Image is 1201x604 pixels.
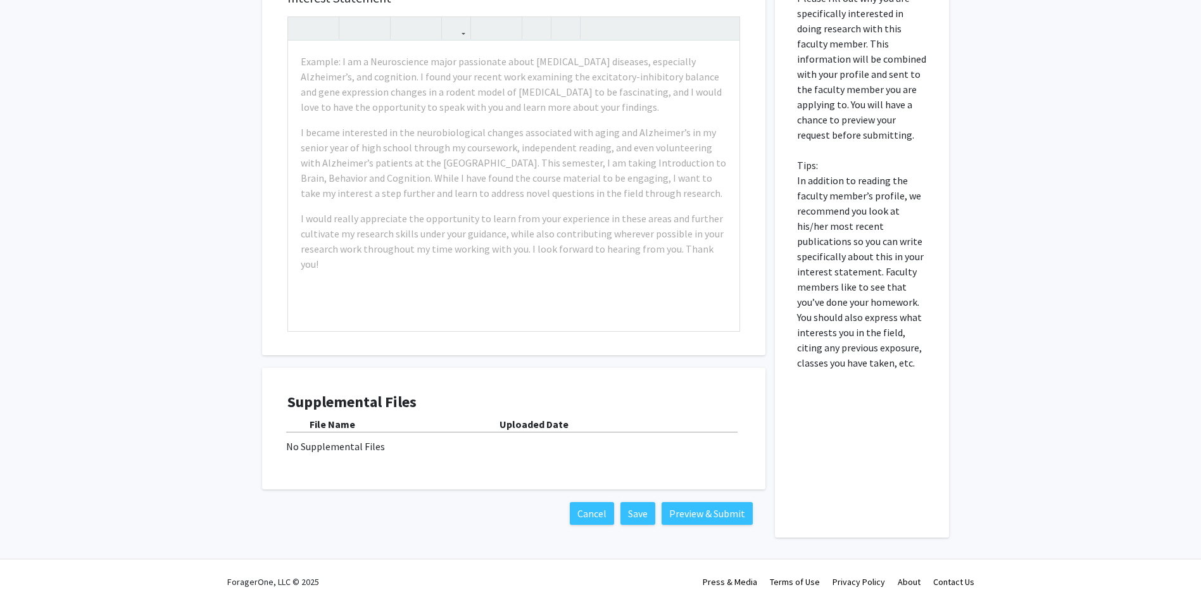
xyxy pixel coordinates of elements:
[286,439,741,454] div: No Supplemental Files
[365,17,387,39] button: Emphasis (Ctrl + I)
[313,17,336,39] button: Redo (Ctrl + Y)
[570,502,614,525] button: Cancel
[703,576,757,588] a: Press & Media
[9,547,54,595] iframe: Chat
[714,17,736,39] button: Fullscreen
[287,393,740,412] h4: Supplemental Files
[555,17,577,39] button: Insert horizontal rule
[770,576,820,588] a: Terms of Use
[301,125,727,201] p: I became interested in the neurobiological changes associated with aging and Alzheimer’s in my se...
[301,211,727,272] p: I would really appreciate the opportunity to learn from your experience in these areas and furthe...
[474,17,496,39] button: Unordered list
[898,576,921,588] a: About
[416,17,438,39] button: Subscript
[833,576,885,588] a: Privacy Policy
[933,576,974,588] a: Contact Us
[525,17,548,39] button: Remove format
[394,17,416,39] button: Superscript
[500,418,569,431] b: Uploaded Date
[496,17,519,39] button: Ordered list
[445,17,467,39] button: Link
[343,17,365,39] button: Strong (Ctrl + B)
[288,41,739,331] div: Note to users with screen readers: Please press Alt+0 or Option+0 to deactivate our accessibility...
[291,17,313,39] button: Undo (Ctrl + Z)
[620,502,655,525] button: Save
[662,502,753,525] button: Preview & Submit
[310,418,355,431] b: File Name
[227,560,319,604] div: ForagerOne, LLC © 2025
[301,54,727,115] p: Example: I am a Neuroscience major passionate about [MEDICAL_DATA] diseases, especially Alzheimer...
